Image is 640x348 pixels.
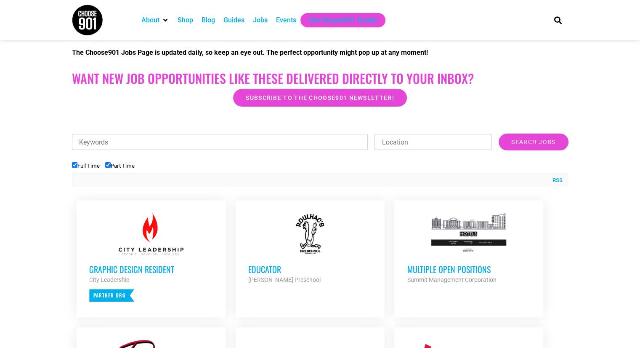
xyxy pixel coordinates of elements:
[309,15,377,25] a: Get Choose901 Emails
[548,176,563,185] a: RSS
[178,15,193,25] a: Shop
[89,264,213,275] h3: Graphic Design Resident
[72,134,368,150] input: Keywords
[202,15,215,25] a: Blog
[236,201,385,297] a: Educator [PERSON_NAME] Preschool
[72,163,100,169] label: Full Time
[253,15,268,25] a: Jobs
[72,71,568,86] h2: Want New Job Opportunities like these Delivered Directly to your Inbox?
[233,89,406,107] a: Subscribe to the Choose901 newsletter!
[89,289,134,302] p: Partner Org
[137,13,539,27] nav: Main nav
[246,95,394,101] span: Subscribe to the Choose901 newsletter!
[223,15,244,25] a: Guides
[394,201,543,297] a: Multiple Open Positions Summit Management Corporation
[105,162,111,168] input: Part Time
[374,134,492,150] input: Location
[407,264,531,275] h3: Multiple Open Positions
[72,162,77,168] input: Full Time
[499,134,568,150] input: Search Jobs
[248,264,372,275] h3: Educator
[407,276,496,283] strong: Summit Management Corporation
[137,13,173,27] div: About
[105,163,135,169] label: Part Time
[276,15,296,25] a: Events
[72,48,428,56] strong: The Choose901 Jobs Page is updated daily, so keep an eye out. The perfect opportunity might pop u...
[248,276,321,283] strong: [PERSON_NAME] Preschool
[141,15,159,25] a: About
[551,13,565,27] div: Search
[89,276,130,283] strong: City Leadership
[77,201,226,314] a: Graphic Design Resident City Leadership Partner Org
